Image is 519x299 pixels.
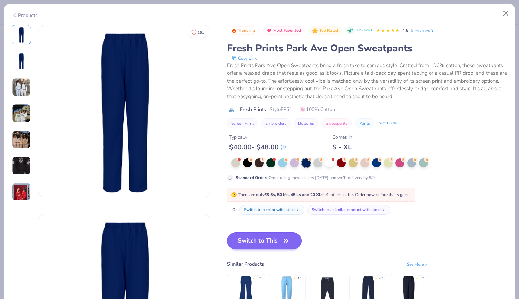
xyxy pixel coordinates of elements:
[239,205,304,215] button: Switch to a color with stock
[12,156,31,175] img: User generated content
[356,28,372,33] span: 1M Clicks
[12,183,31,201] img: User generated content
[415,276,418,279] div: ★
[227,232,302,249] button: Switch to This
[293,276,296,279] div: ★
[229,134,286,141] div: Typically
[266,28,272,33] img: Most Favorited sort
[319,29,339,32] span: Top Rated
[499,7,512,20] button: Close
[38,25,210,197] img: Front
[231,192,410,197] span: There are only left of this color. Order now before that's gone.
[227,118,258,128] button: Screen Print
[378,121,397,126] div: Print Guide
[297,276,302,281] div: 4.1
[402,28,408,33] span: 4.8
[307,205,390,215] button: Switch to a similar product with stock
[309,26,342,35] button: Badge Button
[230,55,259,62] button: copy to clipboard
[263,26,305,35] button: Badge Button
[12,12,38,19] div: Products
[188,28,207,38] button: Like
[253,276,255,279] div: ★
[231,192,237,198] span: 🫣
[227,42,508,55] div: Fresh Prints Park Ave Open Sweatpants
[13,27,30,43] img: Front
[420,276,424,281] div: 4.7
[270,106,292,113] span: Style FP51
[379,276,383,281] div: 4.7
[13,53,30,69] img: Back
[227,107,236,113] img: brand logo
[261,118,291,128] button: Embroidery
[244,207,296,213] div: Switch to a color with stock
[257,276,261,281] div: 4.7
[238,29,255,32] span: Trending
[198,31,204,34] span: 191
[355,118,374,128] button: Pants
[322,118,352,128] button: Sweatpants
[240,106,266,113] span: Fresh Prints
[411,27,435,33] a: 9 Reviews
[12,104,31,123] img: User generated content
[12,130,31,149] img: User generated content
[407,261,428,267] div: See More
[294,118,318,128] button: Bottoms
[227,62,508,101] div: Fresh Prints Park Ave Open Sweatpants bring a fresh take to campus style. Crafted from 100% cotto...
[236,175,267,181] strong: Standard Order :
[332,134,352,141] div: Comes In
[375,276,378,279] div: ★
[229,143,286,152] div: $ 40.00 - $ 48.00
[236,175,376,181] div: Order using these colors [DATE] and we’ll delivery by 9/9.
[227,260,264,268] div: Similar Products
[312,28,318,33] img: Top Rated sort
[273,29,301,32] span: Most Favorited
[231,28,237,33] img: Trending sort
[300,106,335,113] span: 100% Cotton
[12,78,31,96] img: User generated content
[332,143,352,152] div: S - XL
[231,207,237,213] span: Or
[376,25,400,36] div: 4.8 Stars
[228,26,259,35] button: Badge Button
[264,192,323,197] strong: 63 Ss, 50 Ms, 45 Ls and 20 XLs
[312,207,382,213] div: Switch to a similar product with stock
